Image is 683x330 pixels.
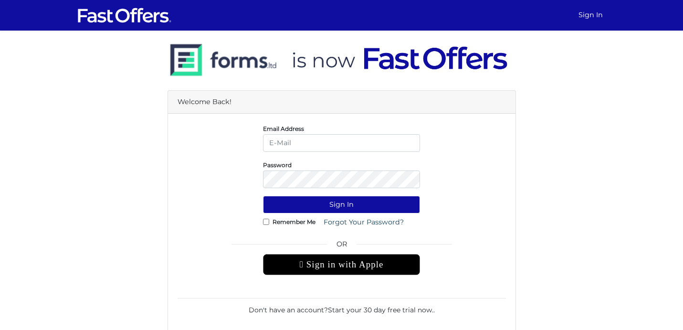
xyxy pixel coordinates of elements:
span: OR [263,239,420,254]
div: Welcome Back! [168,91,515,114]
div: Sign in with Apple [263,254,420,275]
label: Password [263,164,292,166]
label: Email Address [263,128,304,130]
label: Remember Me [273,221,315,223]
a: Sign In [575,6,607,24]
a: Start your 30 day free trial now. [328,306,433,314]
input: E-Mail [263,134,420,152]
button: Sign In [263,196,420,213]
a: Forgot Your Password? [317,213,410,231]
div: Don't have an account? . [178,298,506,315]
